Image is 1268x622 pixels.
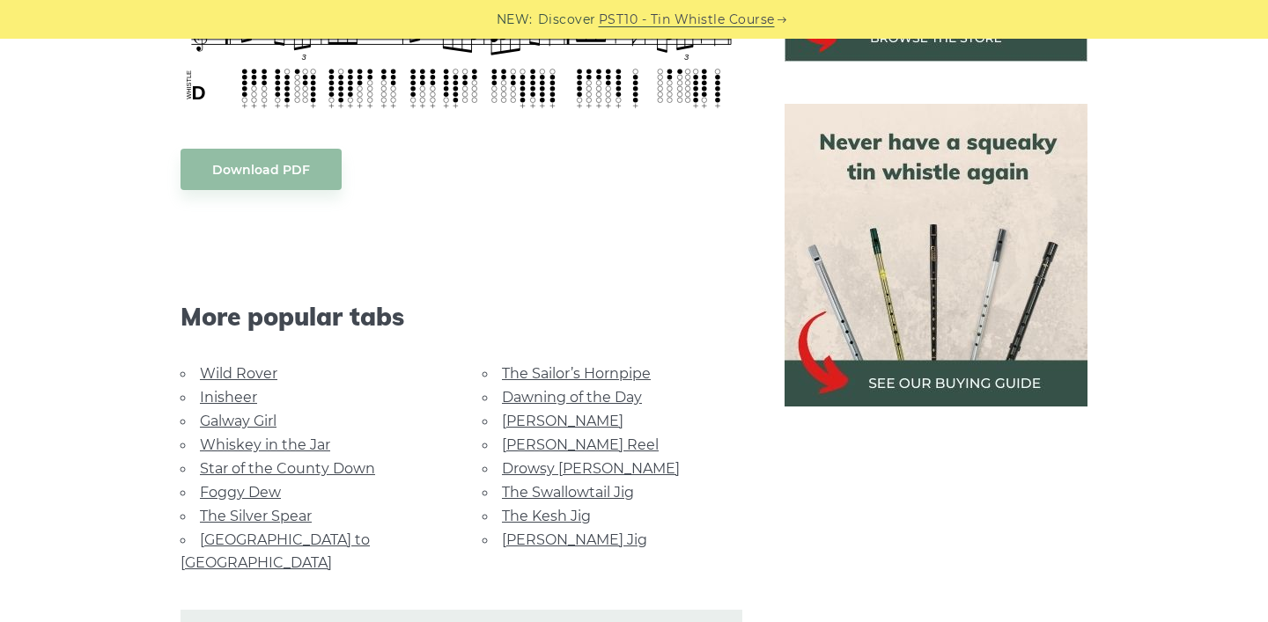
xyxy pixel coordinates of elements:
[200,436,330,453] a: Whiskey in the Jar
[200,389,257,406] a: Inisheer
[181,149,342,190] a: Download PDF
[502,436,659,453] a: [PERSON_NAME] Reel
[502,460,680,477] a: Drowsy [PERSON_NAME]
[502,484,634,501] a: The Swallowtail Jig
[200,508,312,524] a: The Silver Spear
[200,484,281,501] a: Foggy Dew
[497,10,533,30] span: NEW:
[502,508,591,524] a: The Kesh Jig
[502,389,642,406] a: Dawning of the Day
[200,413,276,429] a: Galway Girl
[181,302,742,332] span: More popular tabs
[599,10,775,30] a: PST10 - Tin Whistle Course
[200,460,375,477] a: Star of the County Down
[502,365,651,382] a: The Sailor’s Hornpipe
[200,365,277,382] a: Wild Rover
[181,531,370,571] a: [GEOGRAPHIC_DATA] to [GEOGRAPHIC_DATA]
[502,531,647,548] a: [PERSON_NAME] Jig
[502,413,623,429] a: [PERSON_NAME]
[538,10,596,30] span: Discover
[785,104,1087,406] img: tin whistle buying guide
